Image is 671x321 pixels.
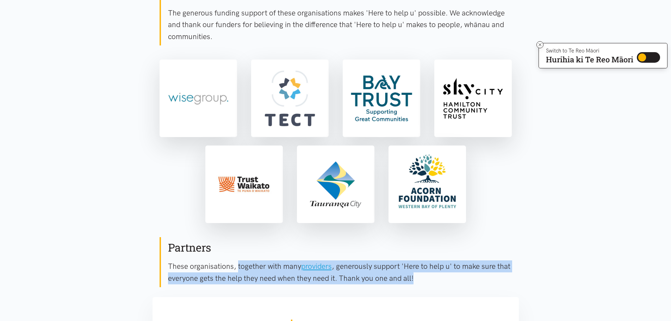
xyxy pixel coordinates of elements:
[546,56,633,63] p: Hurihia ki Te Reo Māori
[389,146,466,223] a: Acorn Foundation | Western Bay of Plenty
[343,60,420,137] a: Bay Trust
[161,61,236,136] img: Wise Group
[298,147,373,222] img: Tauranga City Council
[207,147,281,222] img: Trust Waikato
[344,61,419,136] img: Bay Trust
[160,60,237,137] a: Wise Group
[301,262,332,271] a: providers
[436,61,510,136] img: Sky City Community Trust
[205,146,283,223] a: Trust Waikato
[168,7,512,43] p: The generous funding support of these organisations makes 'Here to help u' possible. We acknowled...
[434,60,512,137] a: Sky City Community Trust
[546,49,633,53] p: Switch to Te Reo Māori
[168,260,512,284] p: These organisations, together with many , generously support 'Here to help u' to make sure that e...
[253,61,327,136] img: TECT
[168,240,512,255] h2: Partners
[251,60,329,137] a: TECT
[297,146,374,223] a: Tauranga City Council
[390,147,465,222] img: Acorn Foundation | Western Bay of Plenty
